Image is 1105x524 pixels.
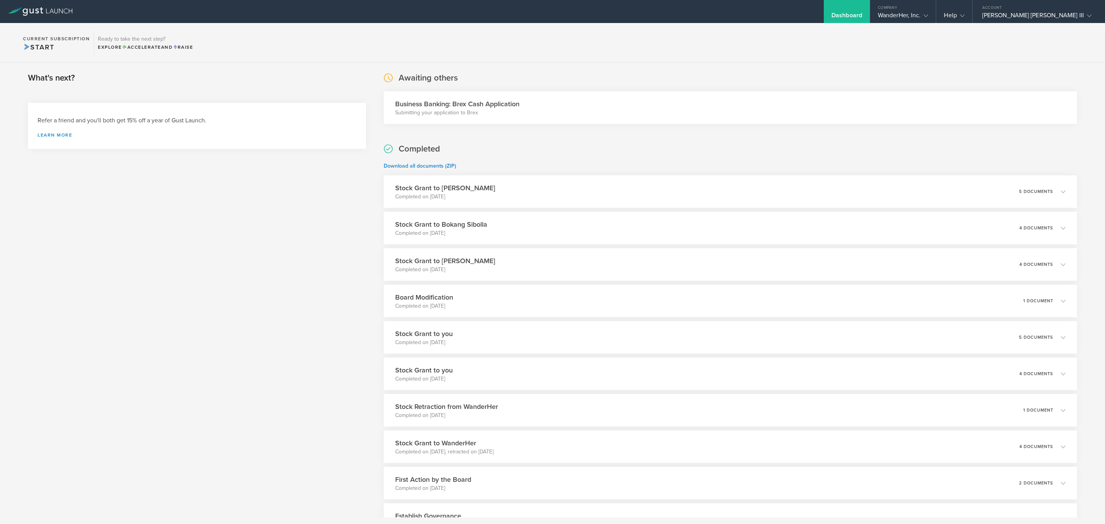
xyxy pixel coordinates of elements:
[1019,189,1053,194] p: 5 documents
[395,412,498,419] p: Completed on [DATE]
[1019,262,1053,267] p: 4 documents
[1019,445,1053,449] p: 4 documents
[395,99,520,109] h3: Business Banking: Brex Cash Application
[1023,408,1053,412] p: 1 document
[122,44,173,50] span: and
[1019,335,1053,339] p: 5 documents
[395,484,471,492] p: Completed on [DATE]
[1023,299,1053,303] p: 1 document
[395,302,453,310] p: Completed on [DATE]
[395,292,453,302] h3: Board Modification
[878,12,929,23] div: WanderHer, Inc.
[395,193,495,201] p: Completed on [DATE]
[395,511,461,521] h3: Establish Governance
[395,339,453,346] p: Completed on [DATE]
[395,329,453,339] h3: Stock Grant to you
[395,266,495,274] p: Completed on [DATE]
[94,31,197,54] div: Ready to take the next step?ExploreAccelerateandRaise
[384,163,456,169] a: Download all documents (ZIP)
[395,375,453,383] p: Completed on [DATE]
[395,438,493,448] h3: Stock Grant to WanderHer
[28,73,75,84] h2: What's next?
[395,256,495,266] h3: Stock Grant to [PERSON_NAME]
[23,43,54,51] span: Start
[399,143,440,155] h2: Completed
[98,44,193,51] div: Explore
[1019,226,1053,230] p: 4 documents
[173,44,193,50] span: Raise
[98,36,193,42] h3: Ready to take the next step?
[831,12,862,23] div: Dashboard
[38,116,356,125] h3: Refer a friend and you'll both get 15% off a year of Gust Launch.
[395,229,487,237] p: Completed on [DATE]
[122,44,161,50] span: Accelerate
[395,109,520,117] p: Submitting your application to Brex
[395,183,495,193] h3: Stock Grant to [PERSON_NAME]
[38,133,356,137] a: Learn more
[1019,372,1053,376] p: 4 documents
[1019,481,1053,485] p: 2 documents
[395,402,498,412] h3: Stock Retraction from WanderHer
[982,12,1092,23] div: [PERSON_NAME] [PERSON_NAME] III
[23,36,90,41] h2: Current Subscription
[395,475,471,484] h3: First Action by the Board
[395,448,493,456] p: Completed on [DATE], retracted on [DATE]
[395,365,453,375] h3: Stock Grant to you
[395,219,487,229] h3: Stock Grant to Bokang Sibolla
[944,12,964,23] div: Help
[399,73,458,84] h2: Awaiting others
